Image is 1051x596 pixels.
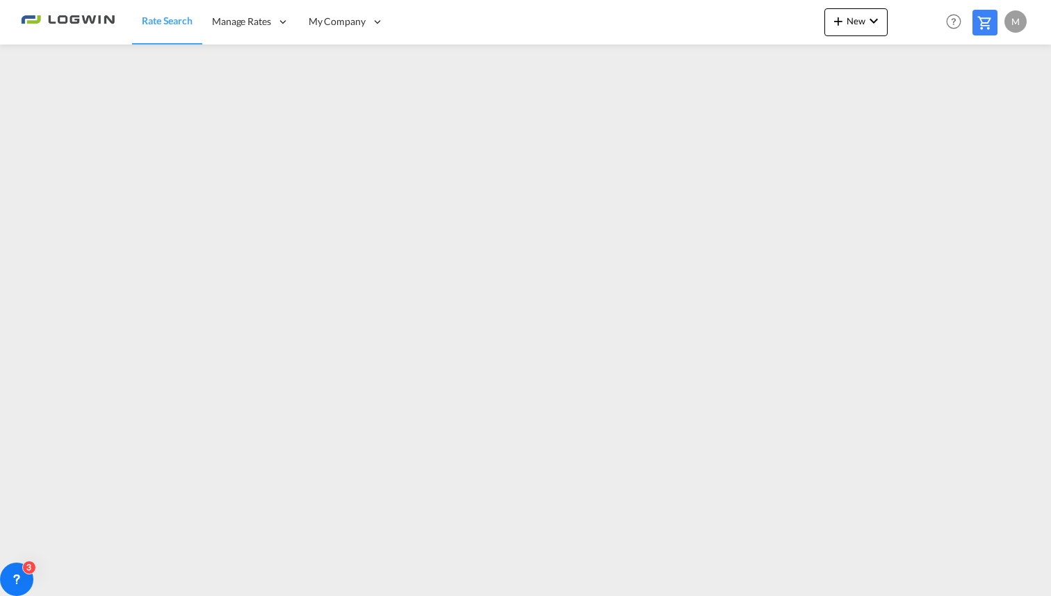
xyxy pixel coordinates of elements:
[212,15,271,29] span: Manage Rates
[865,13,882,29] md-icon: icon-chevron-down
[942,10,966,33] span: Help
[1004,10,1027,33] div: M
[824,8,888,36] button: icon-plus 400-fgNewicon-chevron-down
[830,13,847,29] md-icon: icon-plus 400-fg
[21,6,115,38] img: 2761ae10d95411efa20a1f5e0282d2d7.png
[309,15,366,29] span: My Company
[830,15,882,26] span: New
[942,10,972,35] div: Help
[142,15,193,26] span: Rate Search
